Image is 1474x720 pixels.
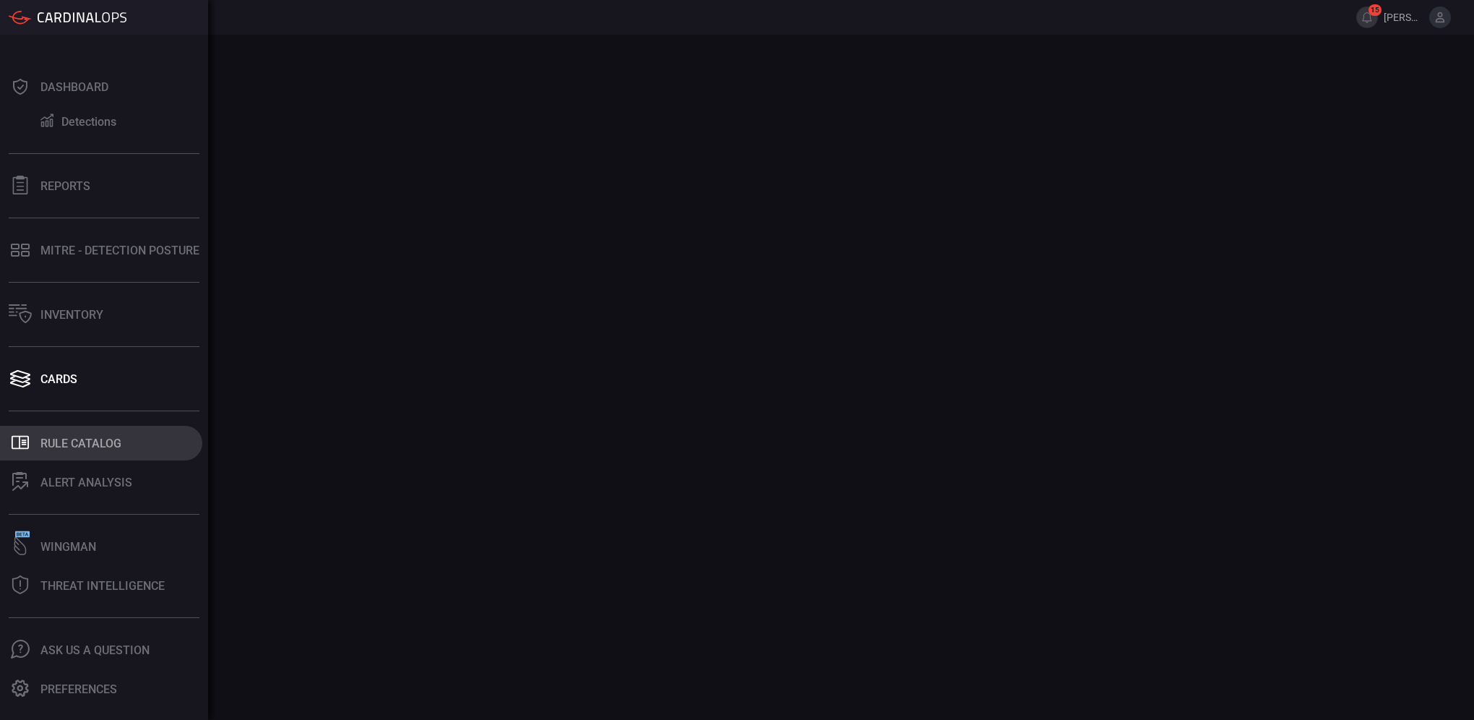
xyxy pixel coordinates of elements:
span: [PERSON_NAME].nsonga [1384,12,1423,23]
div: Preferences [40,682,117,696]
div: Dashboard [40,80,108,94]
div: Cards [40,372,77,386]
span: 15 [1369,4,1382,16]
div: Detections [61,115,116,129]
div: Rule Catalog [40,437,121,450]
button: 15 [1356,7,1378,28]
div: MITRE - Detection Posture [40,244,199,257]
div: Threat Intelligence [40,579,165,593]
div: Ask Us A Question [40,643,150,657]
div: ALERT ANALYSIS [40,476,132,489]
div: Inventory [40,308,103,322]
div: Reports [40,179,90,193]
div: Wingman [40,540,96,554]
